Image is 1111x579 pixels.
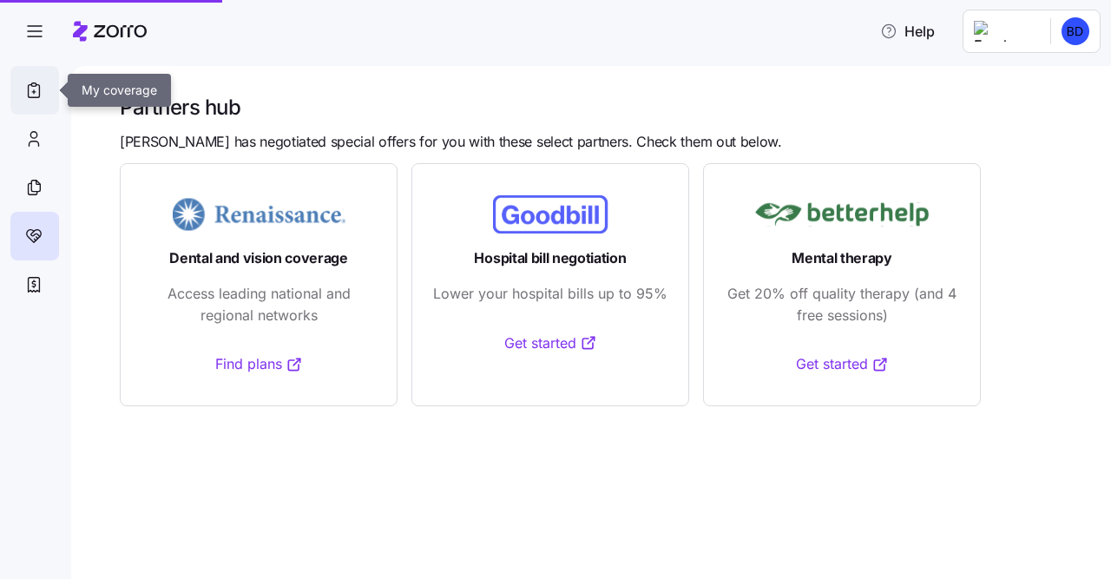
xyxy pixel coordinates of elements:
a: Get started [796,353,889,375]
span: Hospital bill negotiation [474,247,626,269]
img: 3814594c225b0248312fc57e88755bd7 [1062,17,1089,45]
span: Lower your hospital bills up to 95% [433,283,667,305]
span: Get 20% off quality therapy (and 4 free sessions) [725,283,959,326]
img: Employer logo [974,21,1036,42]
button: Help [866,14,949,49]
span: Help [880,21,935,42]
span: Mental therapy [792,247,892,269]
span: Dental and vision coverage [169,247,348,269]
span: [PERSON_NAME] has negotiated special offers for you with these select partners. Check them out be... [120,131,782,153]
h1: Partners hub [120,94,1087,121]
a: Get started [504,332,597,354]
a: Find plans [215,353,303,375]
span: Access leading national and regional networks [141,283,376,326]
